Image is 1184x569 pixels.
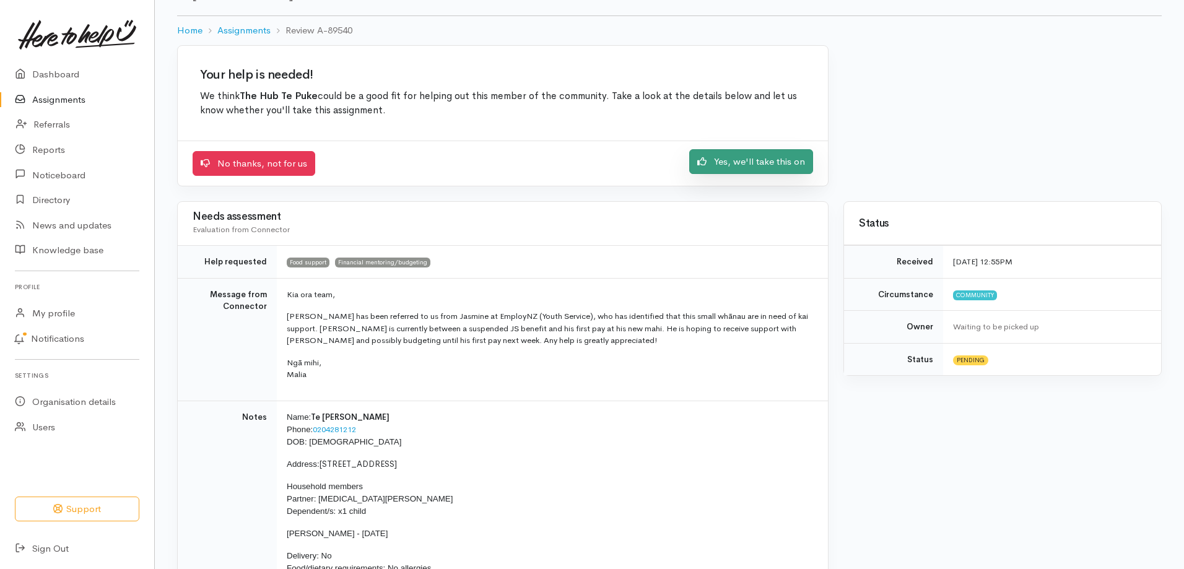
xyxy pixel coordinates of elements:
button: Support [15,497,139,522]
a: 0204281212 [313,424,356,435]
h2: Your help is needed! [200,68,806,82]
td: Message from Connector [178,278,277,401]
span: Financial mentoring/budgeting [335,258,430,267]
a: No thanks, not for us [193,151,315,176]
span: Pending [953,355,988,365]
td: Circumstance [844,278,943,311]
h6: Settings [15,367,139,384]
span: Name: [287,412,311,422]
span: [PERSON_NAME] - [DATE] [287,529,388,538]
a: Home [177,24,202,38]
span: [STREET_ADDRESS] [320,459,397,469]
li: Review A-89540 [271,24,352,38]
time: [DATE] 12:55PM [953,256,1012,267]
p: Kia ora team, [287,289,813,301]
span: Evaluation from Connector [193,224,290,235]
p: [PERSON_NAME] has been referred to us from Jasmine at EmployNZ (Youth Service), who has identifie... [287,310,813,347]
h3: Needs assessment [193,211,813,223]
a: Assignments [217,24,271,38]
td: Status [844,343,943,375]
span: Address: [287,459,320,469]
span: Household members Partner: [MEDICAL_DATA][PERSON_NAME] Dependent/s: x1 child [287,482,453,516]
nav: breadcrumb [177,16,1162,45]
td: Help requested [178,246,277,279]
b: The Hub Te Puke [240,90,318,102]
span: Food support [287,258,329,267]
span: Te [PERSON_NAME] [311,412,390,422]
p: We think could be a good fit for helping out this member of the community. Take a look at the det... [200,89,806,118]
h3: Status [859,218,1146,230]
td: Received [844,246,943,279]
span: Community [953,290,997,300]
span: DOB: [DEMOGRAPHIC_DATA] [287,437,401,446]
span: Phone: [287,425,313,434]
h6: Profile [15,279,139,295]
a: Yes, we'll take this on [689,149,813,175]
td: Owner [844,311,943,344]
p: Ngā mihi, Malia [287,357,813,381]
div: Waiting to be picked up [953,321,1146,333]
